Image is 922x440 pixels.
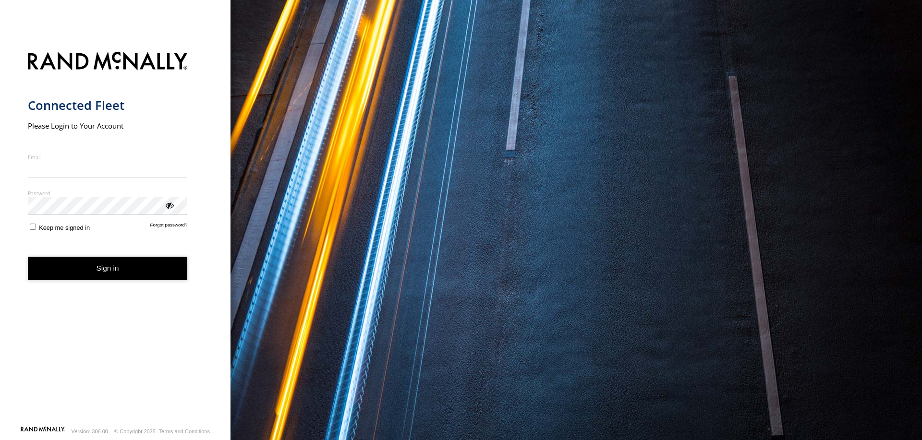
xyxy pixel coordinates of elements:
[28,190,188,197] label: Password
[28,50,188,74] img: Rand McNally
[28,97,188,113] h1: Connected Fleet
[164,200,174,210] div: ViewPassword
[159,428,210,434] a: Terms and Conditions
[28,257,188,280] button: Sign in
[28,121,188,131] h2: Please Login to Your Account
[39,224,90,231] span: Keep me signed in
[21,427,65,436] a: Visit our Website
[28,46,203,426] form: main
[28,154,188,161] label: Email
[150,222,188,231] a: Forgot password?
[114,428,210,434] div: © Copyright 2025 -
[72,428,108,434] div: Version: 306.00
[30,224,36,230] input: Keep me signed in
